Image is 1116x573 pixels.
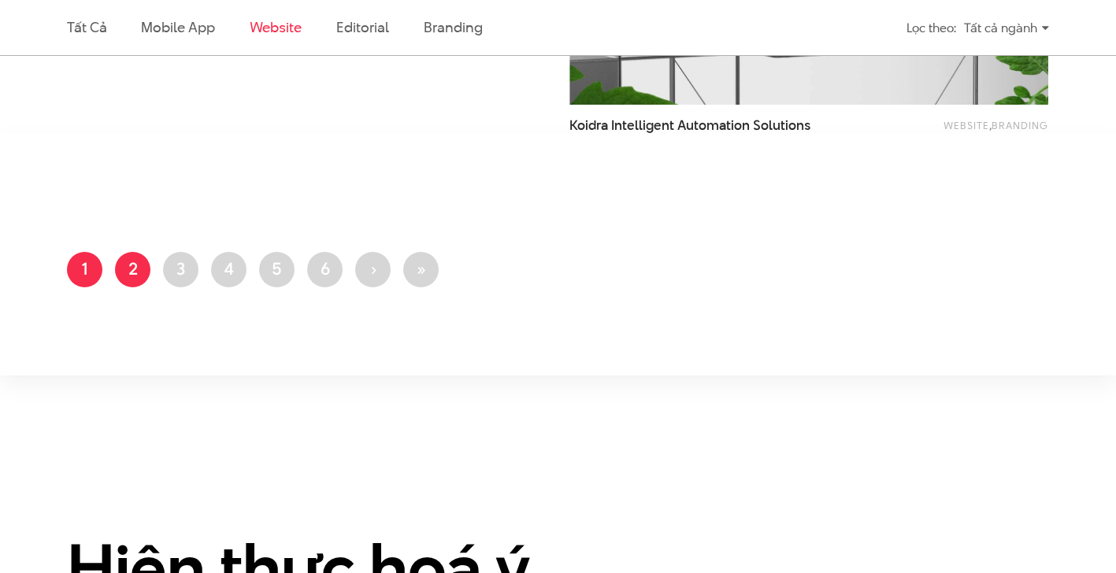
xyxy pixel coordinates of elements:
a: Editorial [336,17,389,37]
div: , [857,116,1048,145]
span: » [416,257,426,280]
a: Website [250,17,302,37]
span: Solutions [753,116,810,135]
a: Mobile app [141,17,214,37]
a: Tất cả [67,17,106,37]
span: › [370,257,376,280]
a: 2 [115,252,150,287]
a: Branding [424,17,482,37]
a: Koidra Intelligent Automation Solutions [569,116,832,153]
a: 3 [163,252,198,287]
a: 6 [307,252,343,287]
span: Koidra [569,116,608,135]
a: Branding [992,118,1048,132]
div: Tất cả ngành [964,14,1049,42]
span: Automation [677,116,750,135]
span: Intelligent [611,116,674,135]
a: 4 [211,252,247,287]
div: Lọc theo: [907,14,956,42]
a: 5 [259,252,295,287]
a: Website [944,118,989,132]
